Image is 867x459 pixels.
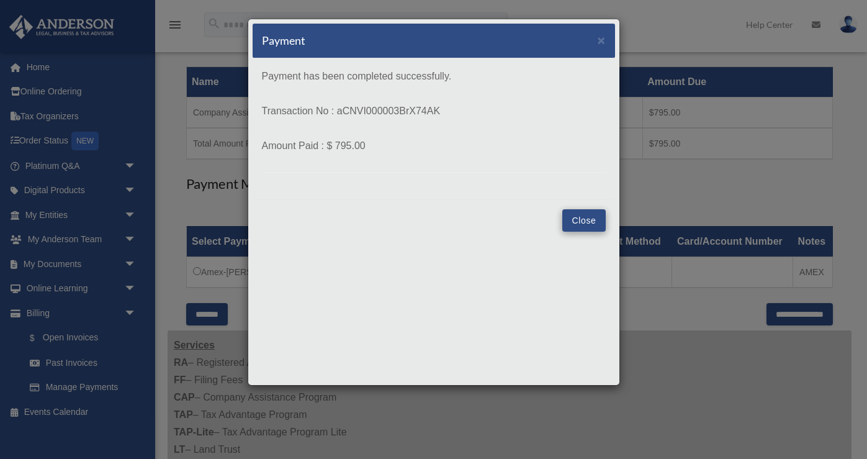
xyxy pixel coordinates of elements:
[562,209,605,232] button: Close
[262,137,606,155] p: Amount Paid : $ 795.00
[598,34,606,47] button: Close
[262,33,305,48] h5: Payment
[262,68,606,85] p: Payment has been completed successfully.
[262,102,606,120] p: Transaction No : aCNVI000003BrX74AK
[598,33,606,47] span: ×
